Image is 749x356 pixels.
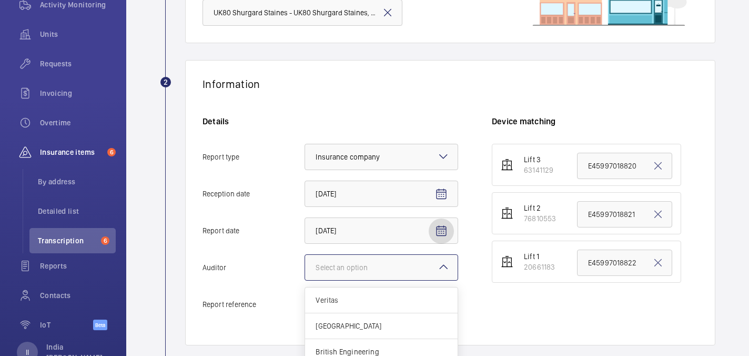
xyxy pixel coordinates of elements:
img: elevator.svg [501,207,513,220]
span: 6 [107,148,116,156]
span: Invoicing [40,88,116,98]
div: Lift 1 [524,251,555,262]
button: Open calendar [429,219,454,244]
span: Veritas [316,295,447,305]
span: Units [40,29,116,39]
img: elevator.svg [501,159,513,171]
span: Report type [203,153,305,161]
div: 20661183 [524,262,555,272]
input: Ref. appearing on the document [577,153,672,179]
span: Reception date [203,190,305,197]
span: Detailed list [38,206,116,216]
h1: Information [203,77,260,91]
input: Ref. appearing on the document [577,250,672,276]
span: Report reference [203,301,305,308]
input: Report dateOpen calendar [305,217,458,244]
div: Lift 2 [524,203,556,213]
span: [GEOGRAPHIC_DATA] [316,321,447,331]
div: Lift 3 [524,154,553,165]
div: 2 [160,77,171,87]
span: Report date [203,227,305,234]
span: Requests [40,58,116,69]
span: Transcription [38,235,97,246]
span: Contacts [40,290,116,301]
button: Open calendar [429,182,454,207]
h6: Details [203,116,458,127]
div: 76810553 [524,213,556,224]
img: elevator.svg [501,255,513,268]
input: Reception dateOpen calendar [305,181,458,207]
input: Ref. appearing on the document [577,201,672,228]
span: 6 [101,236,109,245]
span: IoT [40,320,93,330]
span: Reports [40,261,116,271]
span: Overtime [40,117,116,128]
div: Select an option [316,262,394,273]
div: 63141129 [524,165,553,175]
span: Auditor [203,264,305,271]
h6: Device matching [492,116,698,127]
span: By address [38,176,116,187]
span: Beta [93,320,107,330]
span: Insurance items [40,147,103,157]
span: Insurance company [316,153,380,161]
